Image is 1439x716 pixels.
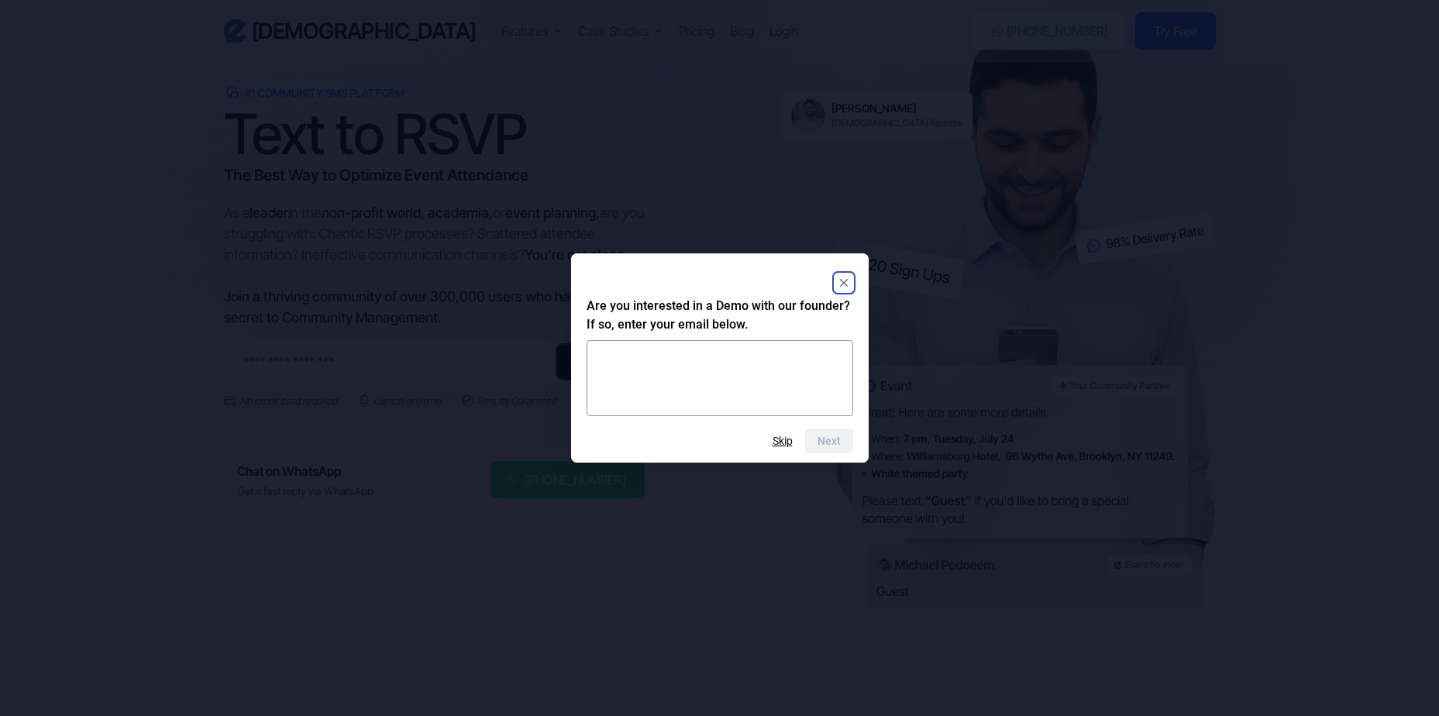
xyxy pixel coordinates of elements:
[805,429,853,453] button: Next question
[835,274,853,292] button: Close
[773,435,793,447] button: Skip
[571,253,869,463] dialog: Are you interested in a Demo with our founder? If so, enter your email below.
[587,297,853,334] h2: Are you interested in a Demo with our founder? If so, enter your email below.
[587,340,853,416] textarea: Are you interested in a Demo with our founder? If so, enter your email below.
